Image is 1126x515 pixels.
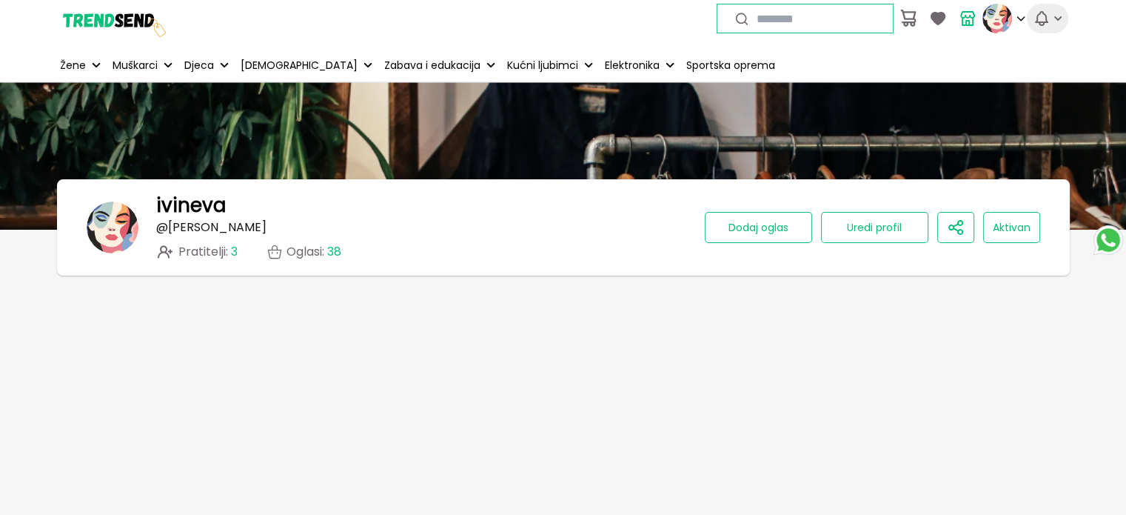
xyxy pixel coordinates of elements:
p: Oglasi : [286,245,341,259]
button: Žene [57,49,104,82]
img: profile picture [982,4,1012,33]
p: [DEMOGRAPHIC_DATA] [241,58,358,73]
span: Pratitelji : [178,245,238,259]
button: Dodaj oglas [705,212,812,243]
p: @ [PERSON_NAME] [156,221,267,234]
img: banner [87,202,138,253]
button: Aktivan [983,212,1040,243]
a: Sportska oprema [683,49,778,82]
button: Zabava i edukacija [381,49,498,82]
span: Dodaj oglas [728,220,788,235]
p: Žene [60,58,86,73]
span: 38 [327,243,341,260]
button: Djeca [181,49,232,82]
button: Elektronika [602,49,677,82]
p: Elektronika [605,58,660,73]
span: 3 [231,243,238,260]
button: Uredi profil [821,212,928,243]
button: [DEMOGRAPHIC_DATA] [238,49,375,82]
button: Muškarci [110,49,175,82]
p: Zabava i edukacija [384,58,480,73]
p: Kućni ljubimci [507,58,578,73]
h1: ivineva [156,194,226,216]
p: Muškarci [113,58,158,73]
button: Kućni ljubimci [504,49,596,82]
p: Djeca [184,58,214,73]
